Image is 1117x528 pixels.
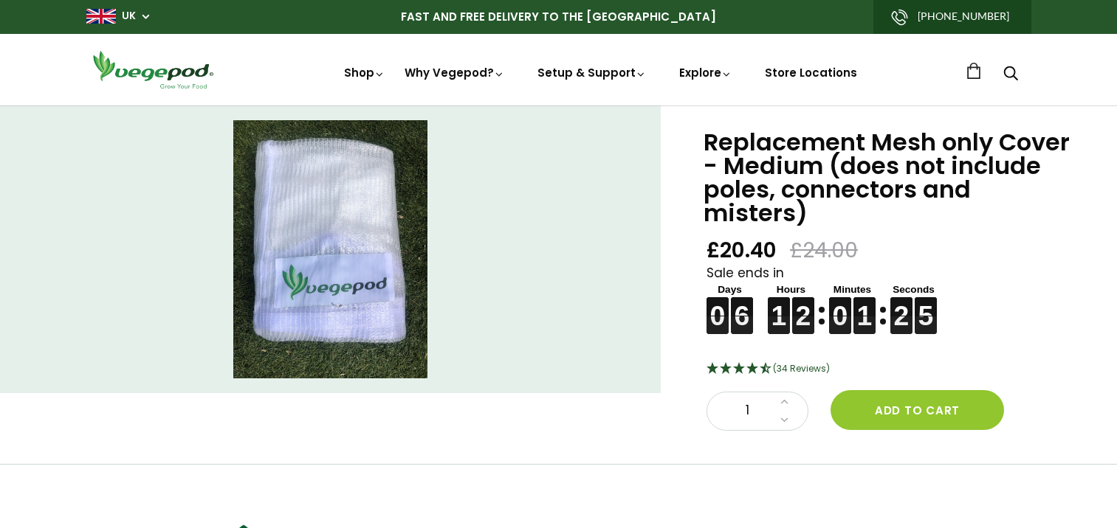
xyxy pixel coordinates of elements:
[853,297,876,316] figure: 1
[890,297,912,316] figure: 2
[790,237,858,264] span: £24.00
[831,390,1004,430] button: Add to cart
[773,362,830,375] span: 4.59 Stars - 34 Reviews
[776,411,793,430] a: Decrease quantity by 1
[405,65,505,80] a: Why Vegepod?
[792,297,814,316] figure: 2
[731,297,753,316] figure: 6
[679,65,732,80] a: Explore
[765,65,857,80] a: Store Locations
[537,65,647,80] a: Setup & Support
[86,49,219,91] img: Vegepod
[915,297,937,316] figure: 5
[768,297,790,316] figure: 1
[707,264,1080,335] div: Sale ends in
[233,120,427,378] img: Replacement Mesh only Cover - Medium (does not include poles, connectors and misters)
[722,401,772,420] span: 1
[86,9,116,24] img: gb_large.png
[344,65,385,80] a: Shop
[776,392,793,411] a: Increase quantity by 1
[707,360,1080,379] div: 4.59 Stars - 34 Reviews
[829,297,851,316] figure: 0
[707,237,777,264] span: £20.40
[707,297,729,316] figure: 0
[1003,67,1018,83] a: Search
[122,9,136,24] a: UK
[704,131,1080,225] h1: Replacement Mesh only Cover - Medium (does not include poles, connectors and misters)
